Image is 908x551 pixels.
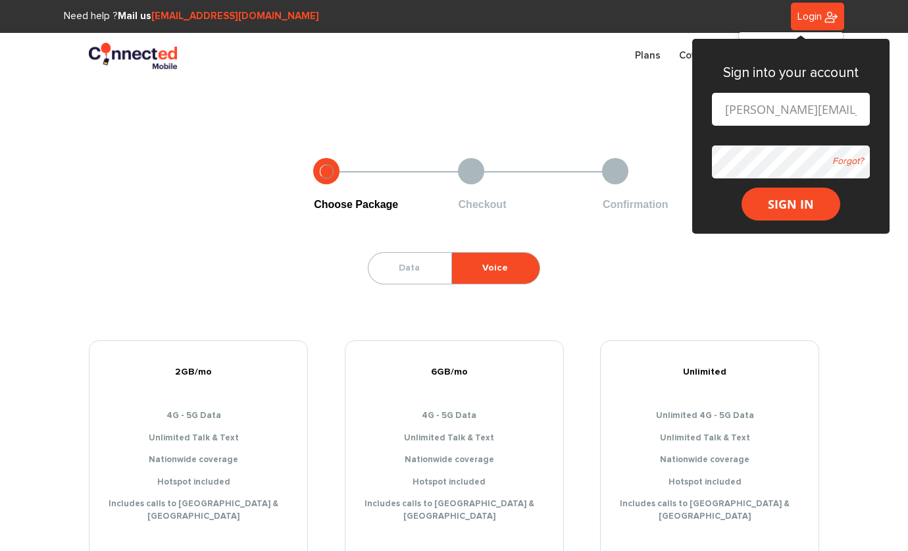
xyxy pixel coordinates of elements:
h5: Unlimited [611,367,809,377]
a: Forgot? [832,157,863,166]
a: [EMAIL_ADDRESS][DOMAIN_NAME] [151,11,319,21]
h5: 6GB/mo [355,367,553,377]
li: 4G - 5G Data [355,410,553,423]
li: Nationwide coverage [99,454,297,467]
input: Email or Customer ID [712,93,870,126]
li: Includes calls to [GEOGRAPHIC_DATA] & [GEOGRAPHIC_DATA] [611,498,809,523]
span: Login [797,11,822,22]
li: Unlimited Talk & Text [355,433,553,445]
li: Hotspot included [611,477,809,489]
strong: Mail us [118,11,319,21]
li: Hotspot included [355,477,553,489]
span: Need help ? [64,11,319,21]
li: Includes calls to [GEOGRAPHIC_DATA] & [GEOGRAPHIC_DATA] [99,498,297,523]
span: Checkout [459,199,507,210]
button: SIGN IN [742,188,840,221]
a: Data [368,253,450,284]
span: Choose Package [314,199,398,210]
a: Voice [452,253,538,284]
li: Nationwide coverage [611,454,809,467]
li: Hotspot included [99,477,297,489]
li: Unlimited Talk & Text [99,433,297,445]
li: Nationwide coverage [355,454,553,467]
li: Includes calls to [GEOGRAPHIC_DATA] & [GEOGRAPHIC_DATA] [355,498,553,523]
a: Coverage [670,43,734,68]
li: 4G - 5G Data [99,410,297,423]
h3: Sign into your account [712,65,870,80]
a: Plans [626,43,670,68]
li: Unlimited Talk & Text [611,433,809,445]
span: Confirmation [603,199,668,210]
h5: 2GB/mo [99,367,297,377]
iframe: Chat Widget [842,488,908,551]
li: Unlimited 4G - 5G Data [611,410,809,423]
